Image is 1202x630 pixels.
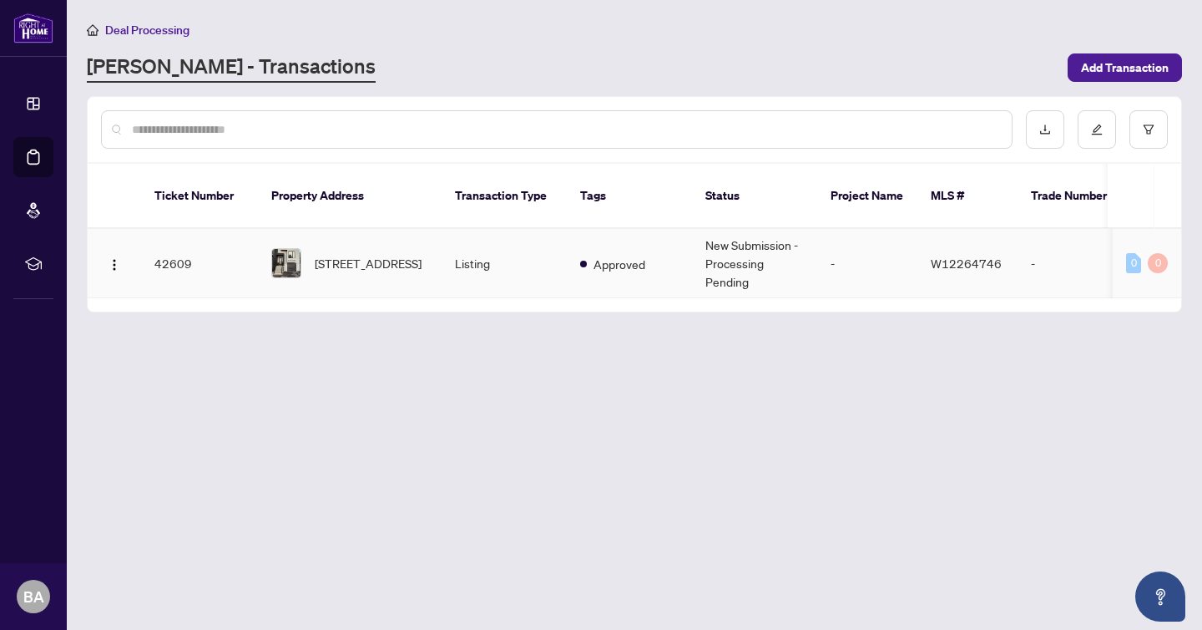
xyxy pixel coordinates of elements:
[1148,253,1168,273] div: 0
[315,254,422,272] span: [STREET_ADDRESS]
[817,164,917,229] th: Project Name
[1018,164,1134,229] th: Trade Number
[1081,54,1169,81] span: Add Transaction
[1143,124,1154,135] span: filter
[1129,110,1168,149] button: filter
[87,24,98,36] span: home
[13,13,53,43] img: logo
[87,53,376,83] a: [PERSON_NAME] - Transactions
[917,164,1018,229] th: MLS #
[567,164,692,229] th: Tags
[1068,53,1182,82] button: Add Transaction
[1018,229,1134,298] td: -
[1039,124,1051,135] span: download
[141,164,258,229] th: Ticket Number
[101,250,128,277] button: Logo
[1026,110,1064,149] button: download
[692,229,817,298] td: New Submission - Processing Pending
[141,229,258,298] td: 42609
[258,164,442,229] th: Property Address
[1091,124,1103,135] span: edit
[1135,572,1185,622] button: Open asap
[817,229,917,298] td: -
[272,249,300,277] img: thumbnail-img
[442,164,567,229] th: Transaction Type
[931,256,1002,271] span: W12264746
[1078,110,1116,149] button: edit
[23,585,44,608] span: BA
[442,229,567,298] td: Listing
[108,258,121,272] img: Logo
[593,255,645,273] span: Approved
[692,164,817,229] th: Status
[1126,253,1141,273] div: 0
[105,23,189,38] span: Deal Processing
